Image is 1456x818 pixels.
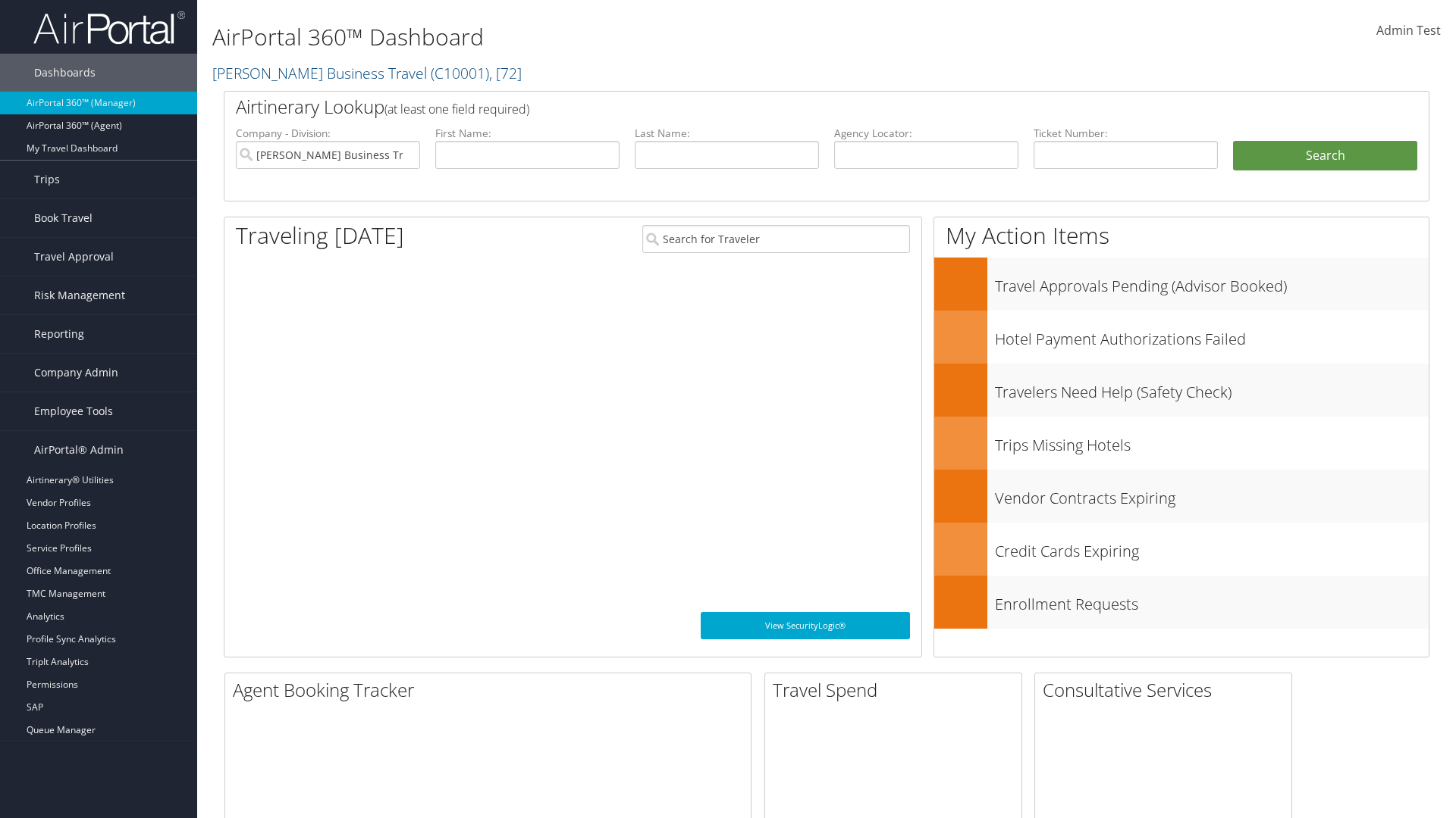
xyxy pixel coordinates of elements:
[236,220,404,251] h1: Traveling [DATE]
[934,364,1429,417] a: Travelers Need Help (Safety Check)
[34,354,118,392] span: Company Admin
[212,21,1031,53] h1: AirPortal 360™ Dashboard
[635,126,819,141] label: Last Name:
[934,258,1429,311] a: Travel Approvals Pending (Advisor Booked)
[34,431,124,469] span: AirPortal® Admin
[995,586,1429,615] h3: Enrollment Requests
[236,126,420,141] label: Company - Division:
[431,63,489,83] span: ( C10001 )
[834,126,1018,141] label: Agency Locator:
[233,677,751,703] h2: Agent Booking Tracker
[934,417,1429,470] a: Trips Missing Hotels
[34,199,93,237] span: Book Travel
[1376,22,1441,39] span: Admin Test
[1233,141,1417,171] button: Search
[1043,677,1291,703] h2: Consultative Services
[995,268,1429,297] h3: Travel Approvals Pending (Advisor Booked)
[642,225,910,253] input: Search for Traveler
[1376,8,1441,55] a: Admin Test
[773,677,1021,703] h2: Travel Spend
[34,54,96,92] span: Dashboards
[33,10,185,45] img: airportal-logo.png
[34,392,113,430] span: Employee Tools
[934,311,1429,364] a: Hotel Payment Authorizations Failed
[34,276,125,314] span: Risk Management
[995,321,1429,350] h3: Hotel Payment Authorizations Failed
[995,374,1429,403] h3: Travelers Need Help (Safety Check)
[995,533,1429,562] h3: Credit Cards Expiring
[489,63,522,83] span: , [ 72 ]
[212,63,522,83] a: [PERSON_NAME] Business Travel
[995,480,1429,509] h3: Vendor Contracts Expiring
[34,161,60,198] span: Trips
[701,612,910,639] a: View SecurityLogic®
[995,427,1429,456] h3: Trips Missing Hotels
[34,238,114,276] span: Travel Approval
[236,94,1317,120] h2: Airtinerary Lookup
[934,576,1429,629] a: Enrollment Requests
[384,101,529,117] span: (at least one field required)
[934,470,1429,523] a: Vendor Contracts Expiring
[435,126,620,141] label: First Name:
[934,220,1429,251] h1: My Action Items
[34,315,84,353] span: Reporting
[1034,126,1218,141] label: Ticket Number:
[934,523,1429,576] a: Credit Cards Expiring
